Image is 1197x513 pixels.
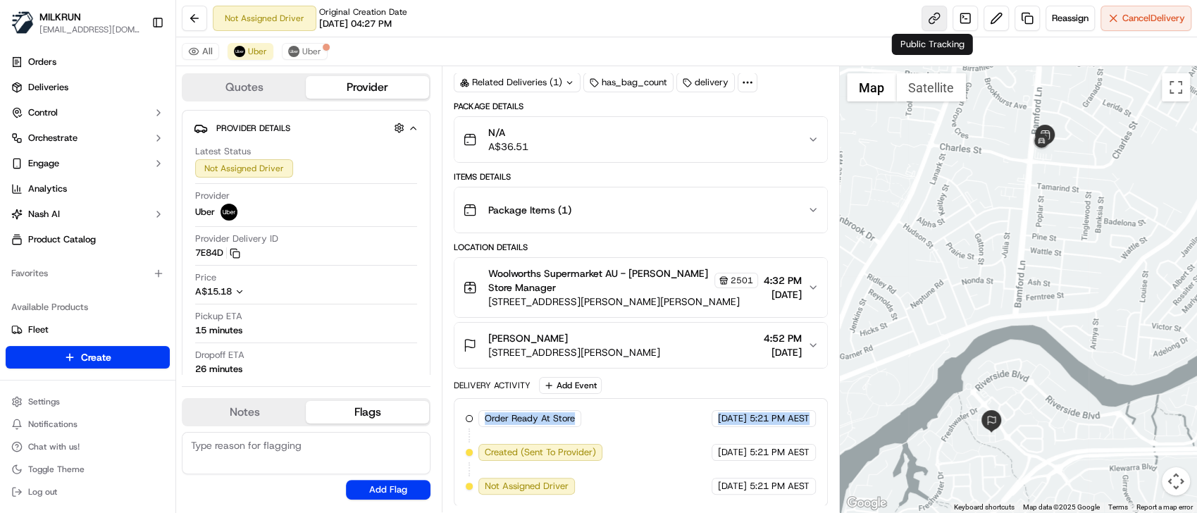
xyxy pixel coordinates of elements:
[6,76,170,99] a: Deliveries
[764,345,802,359] span: [DATE]
[28,132,77,144] span: Orchestrate
[1122,12,1185,25] span: Cancel Delivery
[6,262,170,285] div: Favorites
[6,178,170,200] a: Analytics
[319,18,392,30] span: [DATE] 04:27 PM
[28,208,60,221] span: Nash AI
[195,271,216,284] span: Price
[718,480,747,493] span: [DATE]
[485,446,596,459] span: Created (Sent To Provider)
[488,140,528,154] span: A$36.51
[28,233,96,246] span: Product Catalog
[228,43,273,60] button: Uber
[454,242,828,253] div: Location Details
[1046,6,1095,31] button: Reassign
[454,117,827,162] button: N/AA$36.51
[750,412,810,425] span: 5:21 PM AEST
[28,396,60,407] span: Settings
[302,46,321,57] span: Uber
[6,392,170,412] button: Settings
[1052,12,1089,25] span: Reassign
[39,24,140,35] button: [EMAIL_ADDRESS][DOMAIN_NAME]
[750,480,810,493] span: 5:21 PM AEST
[6,51,170,73] a: Orders
[182,43,219,60] button: All
[843,494,890,512] img: Google
[28,441,80,452] span: Chat with us!
[28,106,58,119] span: Control
[195,310,242,323] span: Pickup ETA
[28,464,85,475] span: Toggle Theme
[319,6,407,18] span: Original Creation Date
[488,203,571,217] span: Package Items ( 1 )
[954,502,1015,512] button: Keyboard shortcuts
[183,76,306,99] button: Quotes
[6,482,170,502] button: Log out
[183,401,306,424] button: Notes
[28,157,59,170] span: Engage
[488,345,660,359] span: [STREET_ADDRESS][PERSON_NAME]
[195,363,242,376] div: 26 minutes
[195,190,230,202] span: Provider
[892,34,973,55] div: Public Tracking
[1162,467,1190,495] button: Map camera controls
[11,323,164,336] a: Fleet
[6,296,170,319] div: Available Products
[980,410,1003,433] div: 2
[718,412,747,425] span: [DATE]
[28,323,49,336] span: Fleet
[346,480,430,500] button: Add Flag
[843,494,890,512] a: Open this area in Google Maps (opens a new window)
[847,73,896,101] button: Show street map
[485,480,569,493] span: Not Assigned Driver
[6,6,146,39] button: MILKRUNMILKRUN[EMAIL_ADDRESS][DOMAIN_NAME]
[6,228,170,251] a: Product Catalog
[195,233,278,245] span: Provider Delivery ID
[221,204,237,221] img: uber-new-logo.jpeg
[28,419,77,430] span: Notifications
[6,459,170,479] button: Toggle Theme
[488,331,568,345] span: [PERSON_NAME]
[39,10,81,24] span: MILKRUN
[1136,503,1193,511] a: Report a map error
[454,380,531,391] div: Delivery Activity
[6,101,170,124] button: Control
[750,446,810,459] span: 5:21 PM AEST
[488,125,528,140] span: N/A
[195,145,251,158] span: Latest Status
[583,73,674,92] div: has_bag_count
[1108,503,1128,511] a: Terms (opens in new tab)
[195,285,232,297] span: A$15.18
[1100,6,1191,31] button: CancelDelivery
[306,76,428,99] button: Provider
[6,152,170,175] button: Engage
[195,206,215,218] span: Uber
[6,346,170,369] button: Create
[488,295,758,309] span: [STREET_ADDRESS][PERSON_NAME][PERSON_NAME]
[195,247,240,259] button: 7E84D
[764,288,802,302] span: [DATE]
[6,437,170,457] button: Chat with us!
[718,446,747,459] span: [DATE]
[282,43,328,60] button: Uber
[1023,503,1100,511] span: Map data ©2025 Google
[676,73,735,92] div: delivery
[28,183,67,195] span: Analytics
[195,349,244,361] span: Dropoff ETA
[764,331,802,345] span: 4:52 PM
[306,401,428,424] button: Flags
[195,324,242,337] div: 15 minutes
[81,350,111,364] span: Create
[28,81,68,94] span: Deliveries
[454,258,827,317] button: Woolworths Supermarket AU - [PERSON_NAME] Store Manager2501[STREET_ADDRESS][PERSON_NAME][PERSON_N...
[6,127,170,149] button: Orchestrate
[896,73,966,101] button: Show satellite imagery
[11,11,34,34] img: MILKRUN
[248,46,267,57] span: Uber
[1030,130,1053,153] div: 1
[454,73,581,92] div: Related Deliveries (1)
[216,123,290,134] span: Provider Details
[454,101,828,112] div: Package Details
[28,56,56,68] span: Orders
